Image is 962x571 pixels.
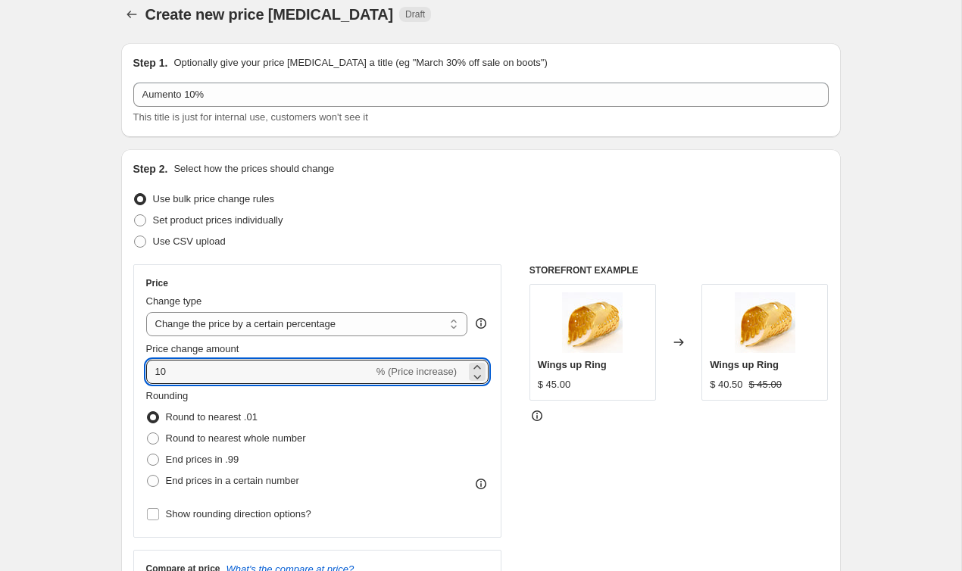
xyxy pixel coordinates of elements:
div: help [473,316,489,331]
img: WingsupRing1_80x.jpg [735,292,795,353]
span: % (Price increase) [376,366,457,377]
h3: Price [146,277,168,289]
span: Change type [146,295,202,307]
input: -15 [146,360,373,384]
span: End prices in a certain number [166,475,299,486]
p: Select how the prices should change [173,161,334,176]
span: Show rounding direction options? [166,508,311,520]
strike: $ 45.00 [749,377,782,392]
span: Rounding [146,390,189,401]
span: End prices in .99 [166,454,239,465]
div: $ 45.00 [538,377,570,392]
span: Create new price [MEDICAL_DATA] [145,6,394,23]
h6: STOREFRONT EXAMPLE [529,264,829,276]
span: Round to nearest whole number [166,432,306,444]
p: Optionally give your price [MEDICAL_DATA] a title (eg "March 30% off sale on boots") [173,55,547,70]
h2: Step 1. [133,55,168,70]
span: This title is just for internal use, customers won't see it [133,111,368,123]
span: Round to nearest .01 [166,411,258,423]
span: Price change amount [146,343,239,354]
button: Price change jobs [121,4,142,25]
h2: Step 2. [133,161,168,176]
span: Draft [405,8,425,20]
input: 30% off holiday sale [133,83,829,107]
span: Set product prices individually [153,214,283,226]
span: Wings up Ring [710,359,779,370]
img: WingsupRing1_80x.jpg [562,292,623,353]
span: Wings up Ring [538,359,607,370]
span: Use CSV upload [153,236,226,247]
span: Use bulk price change rules [153,193,274,204]
div: $ 40.50 [710,377,742,392]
